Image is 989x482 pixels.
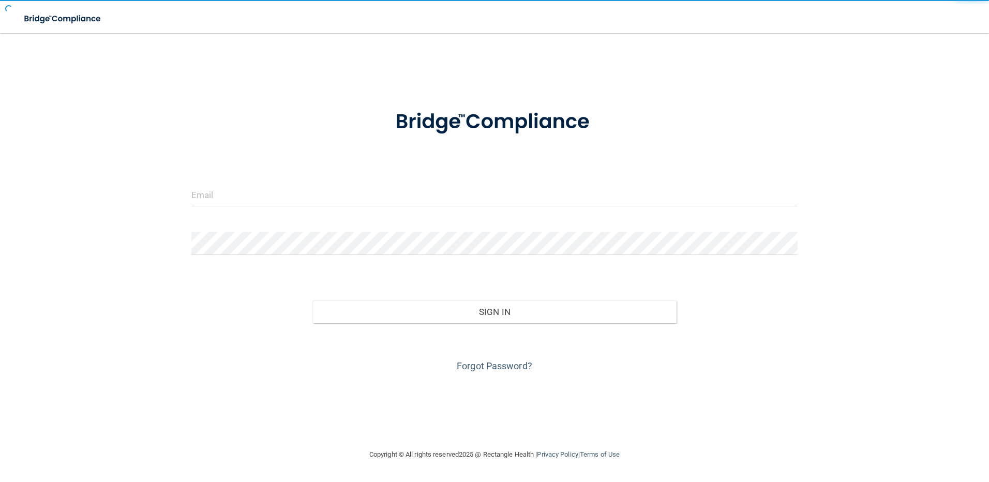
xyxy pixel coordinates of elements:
input: Email [191,183,798,206]
img: bridge_compliance_login_screen.278c3ca4.svg [16,8,111,29]
div: Copyright © All rights reserved 2025 @ Rectangle Health | | [306,438,683,471]
a: Forgot Password? [457,360,532,371]
img: bridge_compliance_login_screen.278c3ca4.svg [374,95,615,149]
a: Terms of Use [580,450,620,458]
button: Sign In [312,300,677,323]
a: Privacy Policy [537,450,578,458]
